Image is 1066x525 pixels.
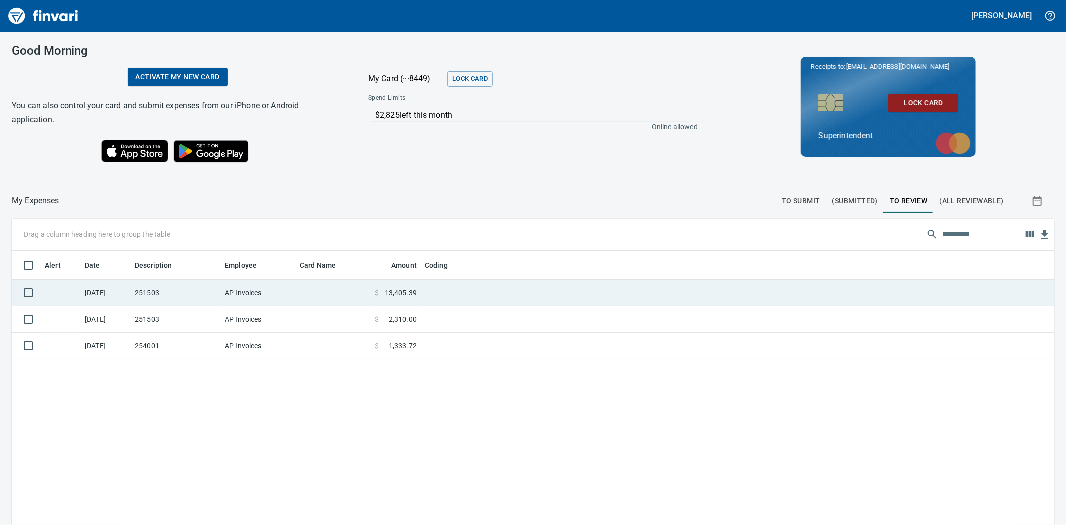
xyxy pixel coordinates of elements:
[425,259,461,271] span: Coding
[300,259,336,271] span: Card Name
[368,93,551,103] span: Spend Limits
[225,259,270,271] span: Employee
[425,259,448,271] span: Coding
[969,8,1034,23] button: [PERSON_NAME]
[375,314,379,324] span: $
[136,71,220,83] span: Activate my new card
[1022,227,1037,242] button: Choose columns to display
[12,195,59,207] p: My Expenses
[131,306,221,333] td: 251503
[135,259,172,271] span: Description
[375,109,691,121] p: $2,825 left this month
[45,259,74,271] span: Alert
[447,71,493,87] button: Lock Card
[452,73,488,85] span: Lock Card
[6,4,81,28] img: Finvari
[360,122,698,132] p: Online allowed
[389,341,417,351] span: 1,333.72
[24,229,170,239] p: Drag a column heading here to group the table
[389,314,417,324] span: 2,310.00
[81,333,131,359] td: [DATE]
[131,333,221,359] td: 254001
[225,259,257,271] span: Employee
[888,94,958,112] button: Lock Card
[940,195,1004,207] span: (All Reviewable)
[896,97,950,109] span: Lock Card
[1037,227,1052,242] button: Download Table
[931,127,976,159] img: mastercard.svg
[131,280,221,306] td: 251503
[221,333,296,359] td: AP Invoices
[1022,189,1054,213] button: Show transactions within a particular date range
[890,195,928,207] span: To Review
[12,99,343,127] h6: You can also control your card and submit expenses from our iPhone or Android application.
[832,195,878,207] span: (Submitted)
[128,68,228,86] a: Activate my new card
[12,44,343,58] h3: Good Morning
[81,280,131,306] td: [DATE]
[375,288,379,298] span: $
[385,288,417,298] span: 13,405.39
[221,280,296,306] td: AP Invoices
[378,259,417,271] span: Amount
[972,10,1032,21] h5: [PERSON_NAME]
[85,259,113,271] span: Date
[391,259,417,271] span: Amount
[782,195,820,207] span: To Submit
[135,259,185,271] span: Description
[221,306,296,333] td: AP Invoices
[101,140,168,162] img: Download on the App Store
[818,130,958,142] p: Superintendent
[845,62,950,71] span: [EMAIL_ADDRESS][DOMAIN_NAME]
[85,259,100,271] span: Date
[300,259,349,271] span: Card Name
[81,306,131,333] td: [DATE]
[12,195,59,207] nav: breadcrumb
[168,135,254,168] img: Get it on Google Play
[811,62,966,72] p: Receipts to:
[45,259,61,271] span: Alert
[375,341,379,351] span: $
[368,73,443,85] p: My Card (···8449)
